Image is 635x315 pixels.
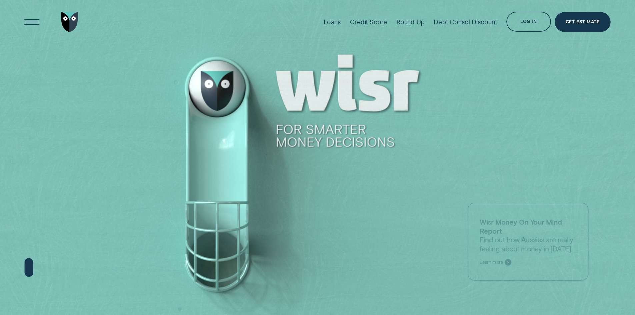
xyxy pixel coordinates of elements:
a: Wisr Money On Your Mind ReportFind out how Aussies are really feeling about money in [DATE].Learn... [468,203,589,280]
div: Debt Consol Discount [434,18,497,26]
button: Open Menu [22,12,42,32]
button: Log in [506,12,551,32]
img: Wisr [61,12,78,32]
div: Loans [324,18,341,26]
div: Credit Score [350,18,387,26]
p: Find out how Aussies are really feeling about money in [DATE]. [480,218,577,253]
div: Round Up [396,18,425,26]
span: Learn more [480,259,503,265]
a: Get Estimate [555,12,611,32]
strong: Wisr Money On Your Mind Report [480,218,562,235]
